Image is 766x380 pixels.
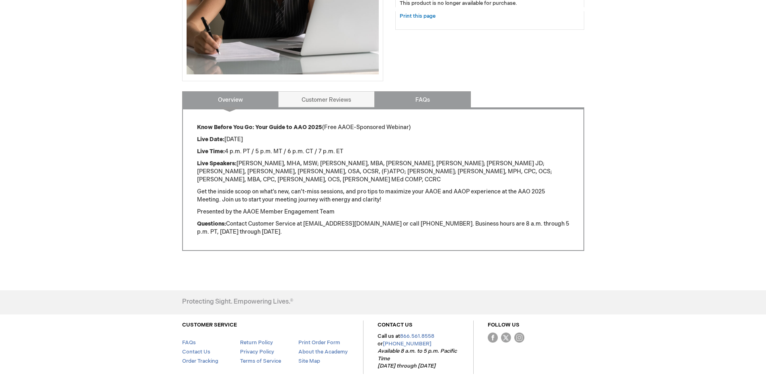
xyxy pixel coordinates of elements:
a: Print Order Form [298,339,340,346]
em: Available 8 a.m. to 5 p.m. Pacific Time [DATE] through [DATE] [378,348,457,369]
img: Facebook [488,333,498,343]
p: Get the inside scoop on what’s new, can’t-miss sessions, and pro tips to maximize your AAOE and A... [197,188,569,204]
p: Call us at or [378,333,459,370]
a: Site Map [298,358,320,364]
a: CUSTOMER SERVICE [182,322,237,328]
strong: Know Before You Go: Your Guide to AAO 2025 [197,124,322,131]
p: Contact Customer Service at [EMAIL_ADDRESS][DOMAIN_NAME] or call [PHONE_NUMBER]. Business hours a... [197,220,569,236]
a: Order Tracking [182,358,218,364]
p: (Free AAOE-Sponsored Webinar) [197,123,569,131]
a: Return Policy [240,339,273,346]
a: CONTACT US [378,322,413,328]
a: Customer Reviews [278,91,375,107]
a: FAQs [374,91,471,107]
strong: Live Date: [197,136,224,143]
a: FAQs [182,339,196,346]
a: About the Academy [298,349,348,355]
img: Twitter [501,333,511,343]
a: Print this page [400,11,435,21]
p: [PERSON_NAME], MHA, MSW; [PERSON_NAME], MBA, [PERSON_NAME], [PERSON_NAME]; [PERSON_NAME] JD; [PER... [197,160,569,184]
strong: Questions: [197,220,226,227]
strong: Live Time: [197,148,225,155]
a: Privacy Policy [240,349,274,355]
img: instagram [514,333,524,343]
a: Contact Us [182,349,210,355]
a: FOLLOW US [488,322,520,328]
a: Overview [182,91,279,107]
p: 4 p.m. PT / 5 p.m. MT / 6 p.m. CT / 7 p.m. ET [197,148,569,156]
p: [DATE] [197,136,569,144]
a: 866.561.8558 [400,333,434,339]
a: [PHONE_NUMBER] [383,341,431,347]
a: Terms of Service [240,358,281,364]
strong: Live Speakers: [197,160,236,167]
p: Presented by the AAOE Member Engagement Team [197,208,569,216]
h4: Protecting Sight. Empowering Lives.® [182,298,293,306]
